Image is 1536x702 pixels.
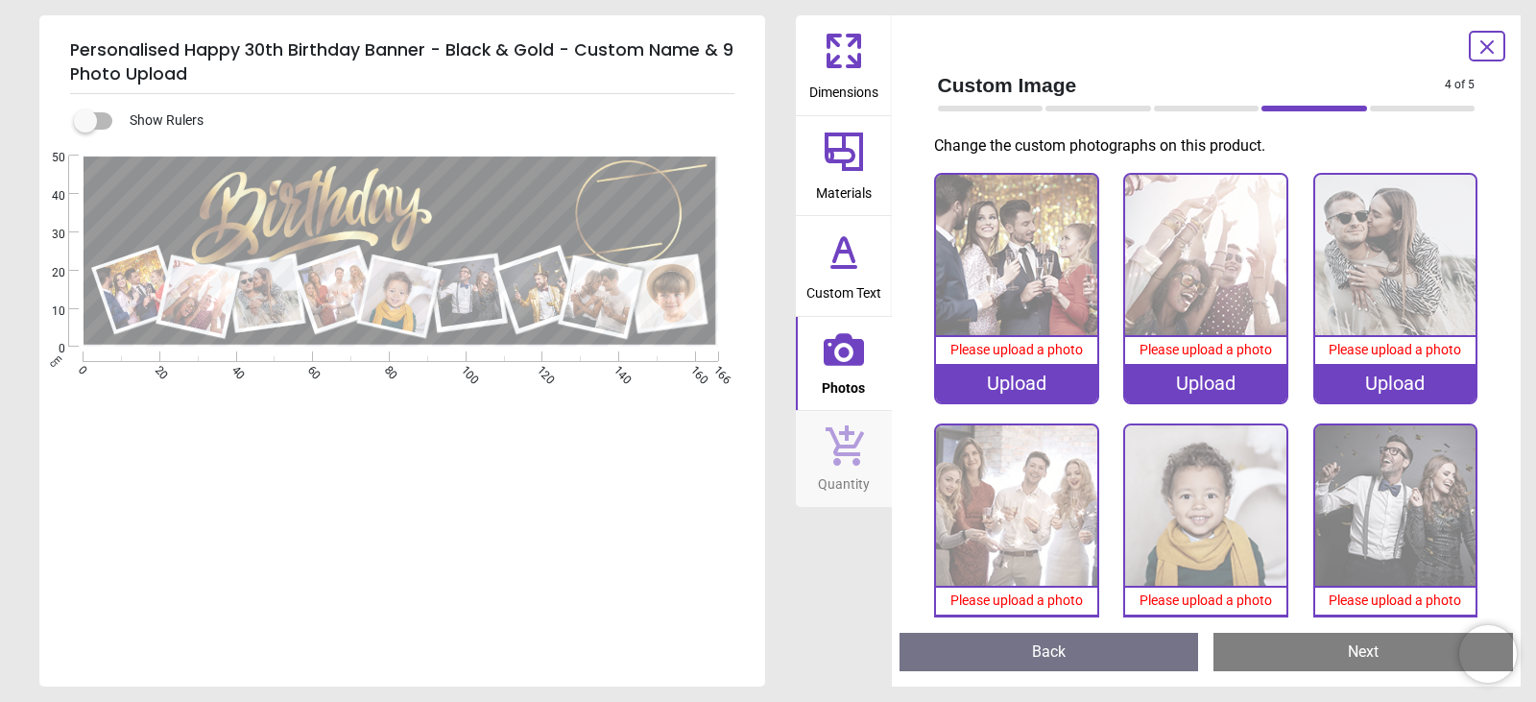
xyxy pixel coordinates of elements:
[457,363,469,375] span: 100
[686,363,699,375] span: 160
[936,615,1097,653] div: Upload
[85,109,765,133] div: Show Rulers
[29,188,65,205] span: 40
[950,342,1083,357] span: Please upload a photo
[1140,342,1272,357] span: Please upload a photo
[796,317,892,411] button: Photos
[1125,615,1286,653] div: Upload
[29,150,65,166] span: 50
[1459,625,1517,683] iframe: Brevo live chat
[934,135,1491,157] p: Change the custom photographs on this product.
[816,175,872,204] span: Materials
[1315,364,1476,402] div: Upload
[796,216,892,316] button: Custom Text
[1329,593,1461,608] span: Please upload a photo
[1445,77,1475,93] span: 4 of 5
[29,303,65,320] span: 10
[818,466,870,495] span: Quantity
[29,227,65,243] span: 30
[74,363,86,375] span: 0
[1329,342,1461,357] span: Please upload a photo
[29,265,65,281] span: 20
[796,411,892,507] button: Quantity
[796,116,892,216] button: Materials
[1315,615,1476,653] div: Upload
[806,275,881,303] span: Custom Text
[822,370,865,399] span: Photos
[900,633,1199,671] button: Back
[936,364,1097,402] div: Upload
[1213,633,1513,671] button: Next
[709,363,722,375] span: 166
[47,352,64,370] span: cm
[303,363,316,375] span: 60
[809,74,878,103] span: Dimensions
[938,71,1446,99] span: Custom Image
[151,363,163,375] span: 20
[70,31,734,94] h5: Personalised Happy 30th Birthday Banner - Black & Gold - Custom Name & 9 Photo Upload
[380,363,393,375] span: 80
[228,363,240,375] span: 40
[950,593,1083,608] span: Please upload a photo
[534,363,546,375] span: 120
[29,341,65,357] span: 0
[610,363,622,375] span: 140
[796,15,892,115] button: Dimensions
[1125,364,1286,402] div: Upload
[1140,593,1272,608] span: Please upload a photo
